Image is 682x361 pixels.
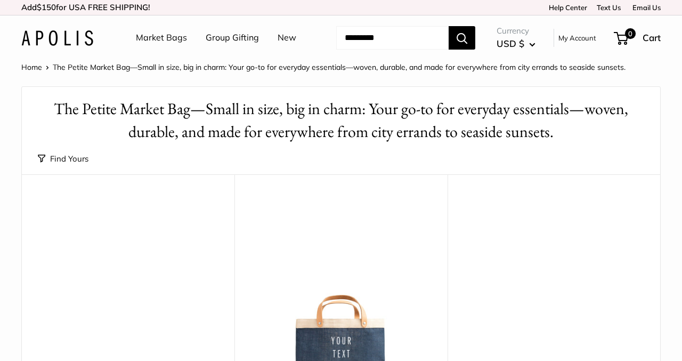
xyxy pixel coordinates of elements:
a: Help Center [545,3,587,12]
button: USD $ [497,35,535,52]
nav: Breadcrumb [21,60,626,74]
a: Email Us [629,3,661,12]
a: 0 Cart [615,29,661,46]
span: USD $ [497,38,524,49]
a: Market Bags [136,30,187,46]
span: Cart [643,32,661,43]
a: My Account [558,31,596,44]
span: The Petite Market Bag—Small in size, big in charm: Your go-to for everyday essentials—woven, dura... [53,62,626,72]
a: Group Gifting [206,30,259,46]
button: Find Yours [38,151,88,166]
a: New [278,30,296,46]
span: Currency [497,23,535,38]
button: Search [449,26,475,50]
span: $150 [37,2,56,12]
span: 0 [625,28,636,39]
h1: The Petite Market Bag—Small in size, big in charm: Your go-to for everyday essentials—woven, dura... [38,98,644,143]
a: Home [21,62,42,72]
img: Apolis [21,30,93,46]
a: Text Us [597,3,621,12]
input: Search... [336,26,449,50]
